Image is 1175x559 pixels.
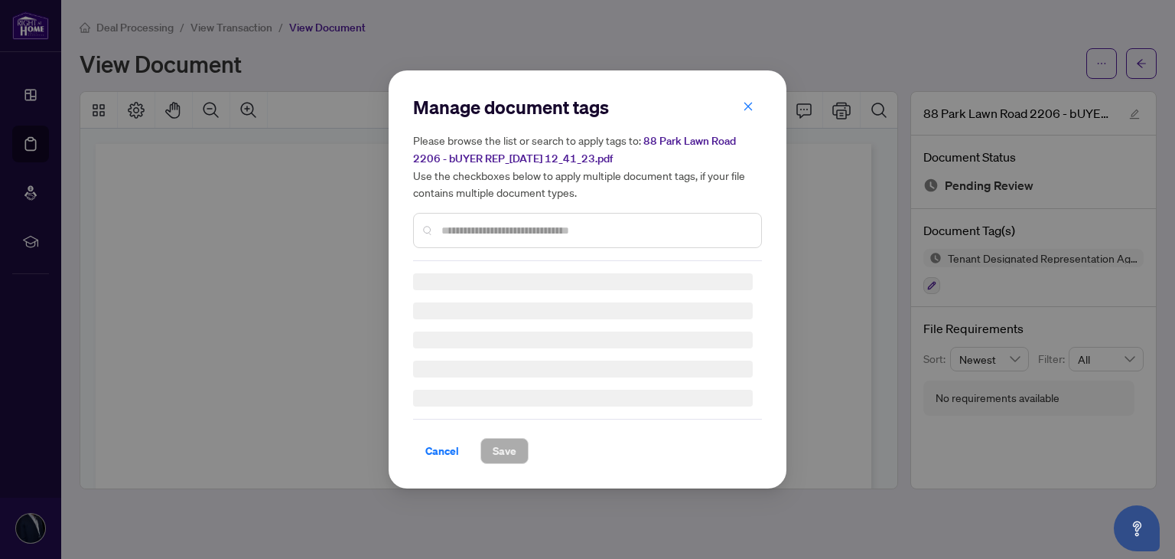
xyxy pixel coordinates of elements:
button: Open asap [1114,505,1160,551]
span: Cancel [425,439,459,463]
h2: Manage document tags [413,95,762,119]
button: Cancel [413,438,471,464]
span: close [743,101,753,112]
h5: Please browse the list or search to apply tags to: Use the checkboxes below to apply multiple doc... [413,132,762,201]
button: Save [480,438,529,464]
